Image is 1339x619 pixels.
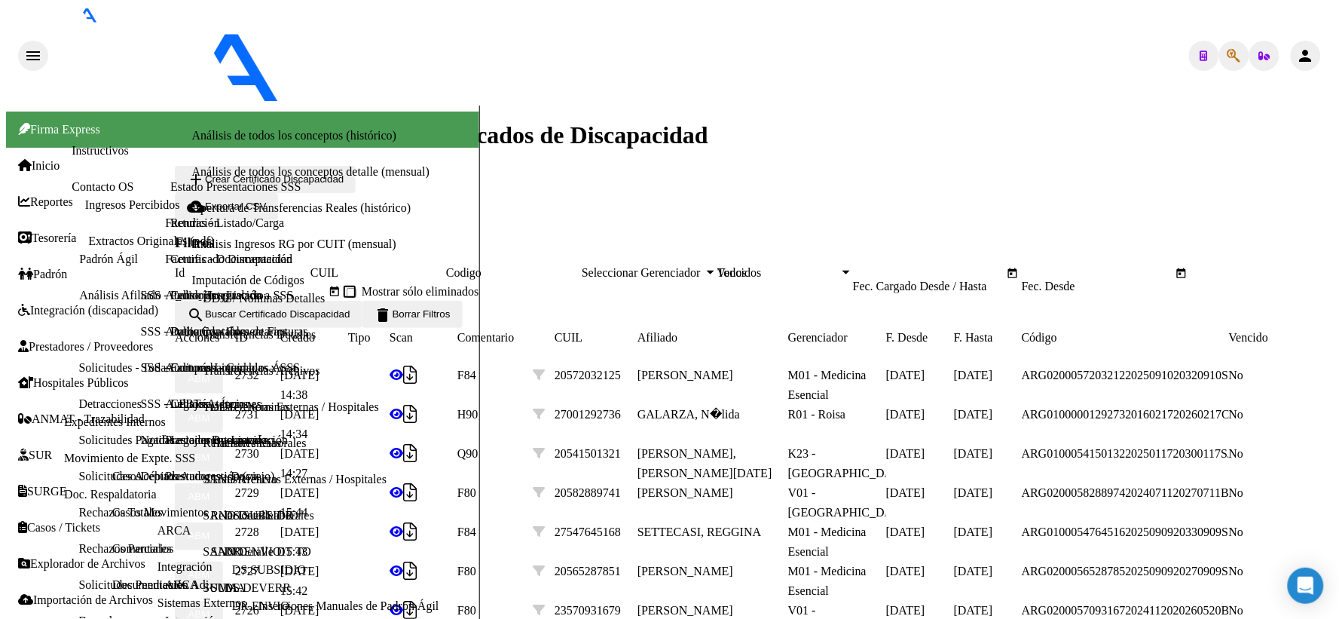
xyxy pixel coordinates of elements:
span: 20541501321 [555,447,621,460]
a: Prestadores / Proveedores [18,340,153,354]
datatable-header-cell: Afiliado [637,328,788,348]
datatable-header-cell: Código [1022,328,1229,348]
a: SSS - Censo Hospitalario [141,289,264,302]
span: 27547645168 [555,526,621,538]
a: Casos / Tickets [18,521,100,535]
a: Tesorería [18,231,76,245]
a: Solicitudes - Todas [78,361,170,374]
a: Detracciones [78,397,142,410]
span: R01 - Roisa [788,408,845,421]
a: Transferencias Archivos [203,364,319,378]
span: Vencido [1229,331,1268,344]
span: ARG02000570931672024112020260520BSAS342 [1022,604,1270,617]
a: Casos [112,470,141,483]
span: F. Hasta [954,331,993,344]
span: [DATE] [954,369,993,382]
a: Contacto OS [72,180,133,193]
span: [DATE] [954,526,993,538]
button: Open calendar [1004,265,1022,283]
span: K23 - [GEOGRAPHIC_DATA] [788,447,911,480]
a: SURGE [18,485,66,498]
span: [DATE] [954,447,993,460]
a: SANO [211,545,244,559]
span: M01 - Medicina Esencial [788,565,867,597]
mat-icon: menu [24,47,42,65]
a: Inicio [18,159,60,173]
span: M01 - Medicina Esencial [788,526,867,558]
span: Gerenciador [788,331,848,344]
mat-icon: person [1297,47,1315,65]
img: Logo SAAS [48,23,405,103]
span: ARG02000582889742024071120270711BSAS415 [1022,486,1270,499]
a: DDJJ / Nóminas [211,400,291,414]
span: No [1229,408,1244,421]
a: Ingresos Percibidos [85,198,180,211]
span: [DATE] [886,447,925,460]
a: SUR [18,449,52,462]
span: 20582889741 [555,486,621,499]
span: [DATE] [886,369,925,382]
a: SSS - Preliquidación [141,325,241,338]
span: ARG02000572032122025091020320910SFE169 [1022,369,1261,382]
span: No [1229,565,1244,578]
span: [DATE] [954,604,993,617]
span: [PERSON_NAME] [637,565,733,578]
a: Explorador de Archivos [18,557,145,571]
datatable-header-cell: CUIL [555,328,637,348]
a: Movimiento de Expte. SSS [64,452,195,464]
span: [DATE] [954,486,993,499]
span: [DATE] [886,565,925,578]
span: Firma Express [18,123,100,136]
a: ARCA [165,578,198,591]
a: Reportes [18,195,73,209]
a: SUMA [211,581,246,595]
input: Fecha inicio [853,266,913,280]
a: Integración [157,560,212,573]
span: [DATE] [886,604,925,617]
a: Extractos Originales (pdf) [88,234,214,247]
a: Integración (discapacidad) [18,304,158,317]
a: Transferencias Detalles [203,328,316,342]
a: Análisis Afiliado [79,289,161,302]
span: 23570931679 [555,604,621,617]
span: - OSMISS [405,92,459,105]
span: No [1229,526,1244,538]
span: No [1229,486,1244,499]
a: Transferencias [211,437,282,450]
datatable-header-cell: Gerenciador [788,328,886,348]
a: Hospitales Públicos [18,376,129,390]
div: Open Intercom Messenger [1288,568,1324,604]
span: 20565287851 [555,565,621,578]
a: Instructivos [72,144,129,157]
span: 27001292736 [555,408,621,421]
a: Expedientes Internos [64,415,166,428]
span: Seleccionar Gerenciador [582,266,704,280]
input: Fecha inicio [1022,266,1081,280]
button: Open calendar [1172,265,1191,283]
span: 20572032125 [555,369,621,382]
span: ARG01000541501322025011720300117SJN485 [1022,447,1259,460]
a: Importación de Archivos [18,593,153,607]
a: Solicitudes Aceptadas [78,470,185,483]
a: Análisis de todos los conceptos (histórico) [192,129,397,142]
span: No [1229,369,1244,382]
a: DS.SUBSIDIO [232,563,306,577]
h3: Filtros [175,234,1333,251]
input: Fecha fin [1093,266,1166,280]
a: Comentarios [112,542,174,555]
a: Padrón Ágil [79,253,138,265]
span: Código [1022,331,1057,344]
datatable-header-cell: F. Hasta [954,328,1022,348]
span: [DATE] [954,565,993,578]
a: Padrón [18,268,67,281]
span: F. Desde [886,331,928,344]
span: Todos [717,266,747,279]
span: [DATE] [886,486,925,499]
a: Casos Movimientos [112,506,209,519]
